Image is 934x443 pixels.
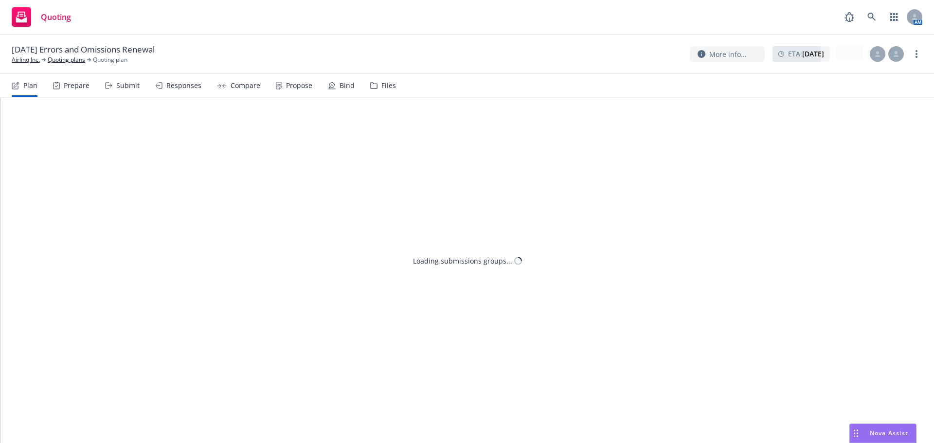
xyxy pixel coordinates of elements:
span: ETA : [788,49,824,59]
a: Report a Bug [840,7,859,27]
a: Airlinq Inc. [12,55,40,64]
a: Search [862,7,881,27]
span: Quoting plan [93,55,127,64]
div: Prepare [64,82,90,89]
div: Plan [23,82,37,89]
span: Quoting [41,13,71,21]
span: Nova Assist [870,429,908,437]
div: Submit [116,82,140,89]
div: Propose [286,82,312,89]
a: more [911,48,922,60]
div: Responses [166,82,201,89]
div: Files [381,82,396,89]
button: More info... [690,46,765,62]
div: Drag to move [850,424,862,443]
div: Compare [231,82,260,89]
a: Switch app [884,7,904,27]
a: Quoting plans [48,55,85,64]
a: Quoting [8,3,75,31]
span: [DATE] Errors and Omissions Renewal [12,44,155,55]
button: Nova Assist [849,424,916,443]
span: More info... [709,49,747,59]
div: Loading submissions groups... [413,256,512,266]
strong: [DATE] [802,49,824,58]
div: Bind [340,82,355,89]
